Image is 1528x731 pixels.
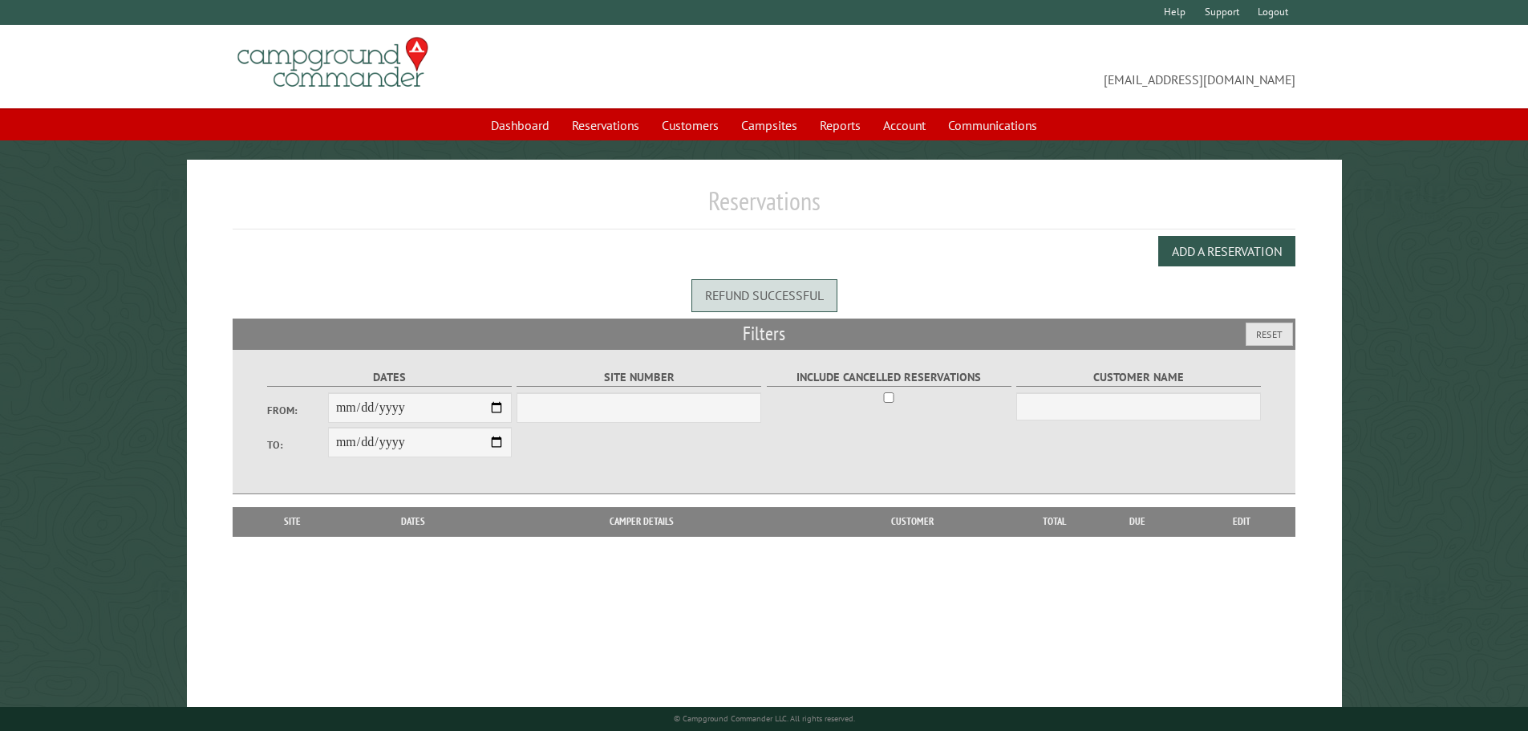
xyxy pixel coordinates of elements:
[267,403,328,418] label: From:
[233,319,1296,349] h2: Filters
[938,110,1047,140] a: Communications
[1246,323,1293,346] button: Reset
[517,368,761,387] label: Site Number
[562,110,649,140] a: Reservations
[233,31,433,94] img: Campground Commander
[810,110,870,140] a: Reports
[267,368,512,387] label: Dates
[345,507,482,536] th: Dates
[267,437,328,453] label: To:
[1087,507,1188,536] th: Due
[674,713,855,724] small: © Campground Commander LLC. All rights reserved.
[732,110,807,140] a: Campsites
[1016,368,1261,387] label: Customer Name
[767,368,1011,387] label: Include Cancelled Reservations
[1023,507,1087,536] th: Total
[1158,236,1295,266] button: Add a Reservation
[873,110,935,140] a: Account
[1188,507,1296,536] th: Edit
[482,507,801,536] th: Camper Details
[691,279,837,311] div: Refund successful
[764,44,1296,89] span: [EMAIL_ADDRESS][DOMAIN_NAME]
[481,110,559,140] a: Dashboard
[241,507,345,536] th: Site
[801,507,1023,536] th: Customer
[652,110,728,140] a: Customers
[233,185,1296,229] h1: Reservations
